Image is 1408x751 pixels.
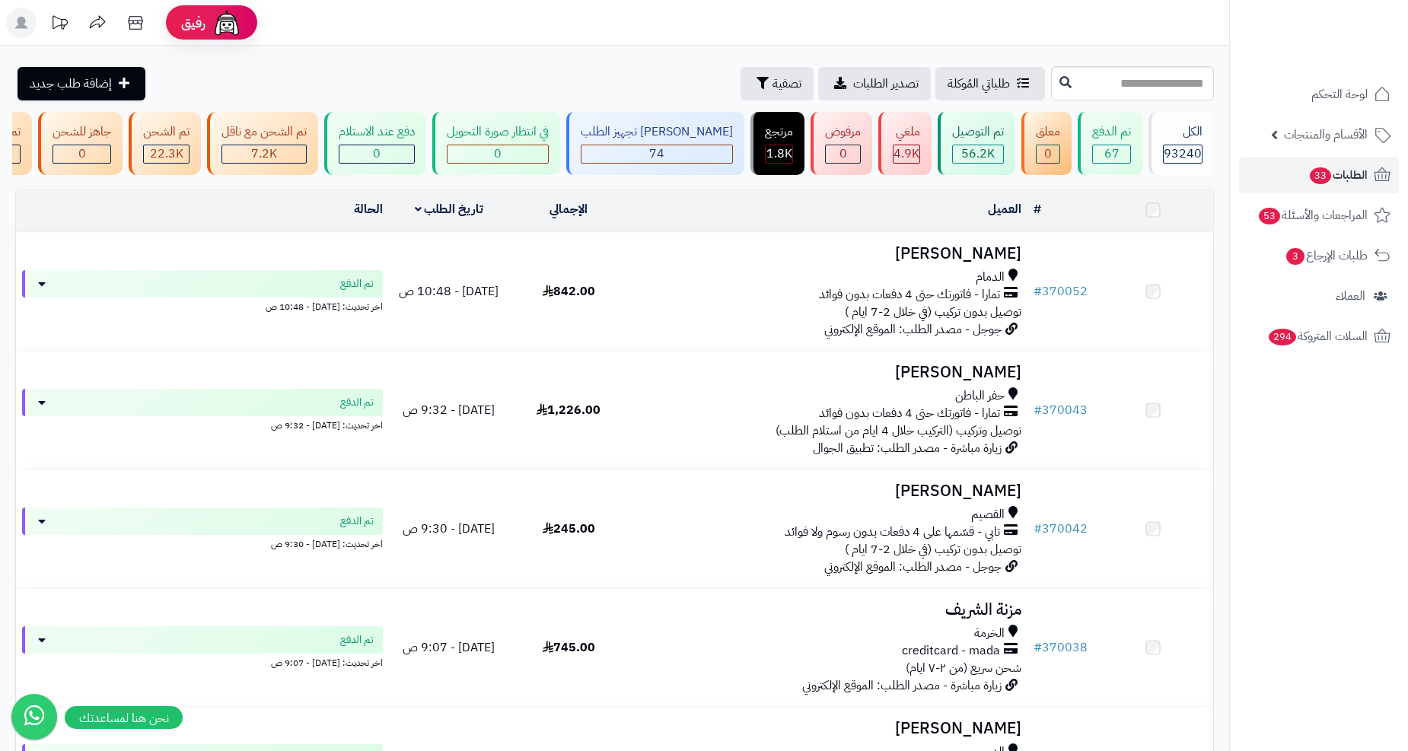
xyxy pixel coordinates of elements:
div: دفع عند الاستلام [339,123,415,141]
img: logo-2.png [1304,43,1394,75]
div: اخر تحديث: [DATE] - 10:48 ص [22,298,383,313]
a: ملغي 4.9K [875,112,935,175]
a: #370038 [1034,638,1088,657]
a: في انتظار صورة التحويل 0 [429,112,563,175]
div: مرتجع [765,123,793,141]
span: تم الدفع [340,632,374,648]
a: الطلبات33 [1239,157,1399,193]
span: توصيل بدون تركيب (في خلال 2-7 ايام ) [845,540,1021,558]
span: طلباتي المُوكلة [948,75,1010,93]
span: العملاء [1336,285,1365,307]
a: #370042 [1034,520,1088,538]
div: اخر تحديث: [DATE] - 9:32 ص [22,416,383,432]
span: المراجعات والأسئلة [1257,205,1368,226]
span: 74 [649,145,664,163]
a: #370052 [1034,282,1088,301]
span: 56.2K [961,145,995,163]
span: # [1034,520,1042,538]
a: الحالة [354,200,383,218]
div: مرفوض [825,123,861,141]
span: الطلبات [1308,164,1368,186]
div: [PERSON_NAME] تجهيز الطلب [581,123,733,141]
a: تم الشحن مع ناقل 7.2K [204,112,321,175]
span: الدمام [976,269,1005,286]
span: 93240 [1164,145,1202,163]
span: القصيم [971,506,1005,523]
span: 294 [1269,329,1296,345]
a: [PERSON_NAME] تجهيز الطلب 74 [563,112,747,175]
span: [DATE] - 10:48 ص [399,282,499,301]
div: ملغي [893,123,920,141]
span: السلات المتروكة [1267,326,1368,347]
div: اخر تحديث: [DATE] - 9:07 ص [22,654,383,670]
a: تم التوصيل 56.2K [935,112,1018,175]
span: [DATE] - 9:32 ص [403,401,495,419]
span: # [1034,282,1042,301]
div: معلق [1036,123,1060,141]
span: 0 [373,145,381,163]
span: تمارا - فاتورتك حتى 4 دفعات بدون فوائد [819,286,1000,304]
span: 0 [1044,145,1052,163]
span: جوجل - مصدر الطلب: الموقع الإلكتروني [824,558,1002,576]
div: 56174 [953,145,1003,163]
span: إضافة طلب جديد [30,75,112,93]
span: 745.00 [543,638,595,657]
div: 0 [826,145,860,163]
span: # [1034,401,1042,419]
a: تحديثات المنصة [40,8,78,42]
a: طلبات الإرجاع3 [1239,237,1399,274]
span: 53 [1259,208,1280,224]
a: دفع عند الاستلام 0 [321,112,429,175]
a: الإجمالي [550,200,588,218]
div: 0 [339,145,414,163]
span: 1.8K [766,145,792,163]
span: [DATE] - 9:07 ص [403,638,495,657]
span: 3 [1286,248,1304,265]
a: مرتجع 1.8K [747,112,808,175]
span: جوجل - مصدر الطلب: الموقع الإلكتروني [824,320,1002,339]
div: تم الدفع [1092,123,1131,141]
span: الأقسام والمنتجات [1284,124,1368,145]
a: # [1034,200,1041,218]
img: ai-face.png [212,8,242,38]
a: #370043 [1034,401,1088,419]
span: 33 [1310,167,1331,184]
span: تمارا - فاتورتك حتى 4 دفعات بدون فوائد [819,405,1000,422]
div: 22319 [144,145,189,163]
span: 4.9K [894,145,919,163]
span: تصدير الطلبات [853,75,919,93]
div: 74 [581,145,732,163]
span: لوحة التحكم [1311,84,1368,105]
a: تم الشحن 22.3K [126,112,204,175]
div: 1771 [766,145,792,163]
h3: مزنة الشريف [635,601,1021,619]
a: العميل [988,200,1021,218]
div: 7223 [222,145,306,163]
div: جاهز للشحن [53,123,111,141]
h3: [PERSON_NAME] [635,482,1021,500]
span: 0 [839,145,847,163]
span: تم الدفع [340,395,374,410]
div: تم الشحن [143,123,190,141]
span: 245.00 [543,520,595,538]
a: السلات المتروكة294 [1239,318,1399,355]
a: طلباتي المُوكلة [935,67,1045,100]
a: تصدير الطلبات [818,67,931,100]
div: في انتظار صورة التحويل [447,123,549,141]
a: جاهز للشحن 0 [35,112,126,175]
span: تصفية [772,75,801,93]
div: 67 [1093,145,1130,163]
a: الكل93240 [1145,112,1217,175]
span: تم الدفع [340,514,374,529]
span: # [1034,638,1042,657]
a: لوحة التحكم [1239,76,1399,113]
h3: [PERSON_NAME] [635,720,1021,737]
div: الكل [1163,123,1203,141]
span: رفيق [181,14,205,32]
span: طلبات الإرجاع [1285,245,1368,266]
button: تصفية [741,67,814,100]
span: تم الدفع [340,276,374,291]
span: 842.00 [543,282,595,301]
a: تاريخ الطلب [415,200,484,218]
div: 0 [448,145,548,163]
